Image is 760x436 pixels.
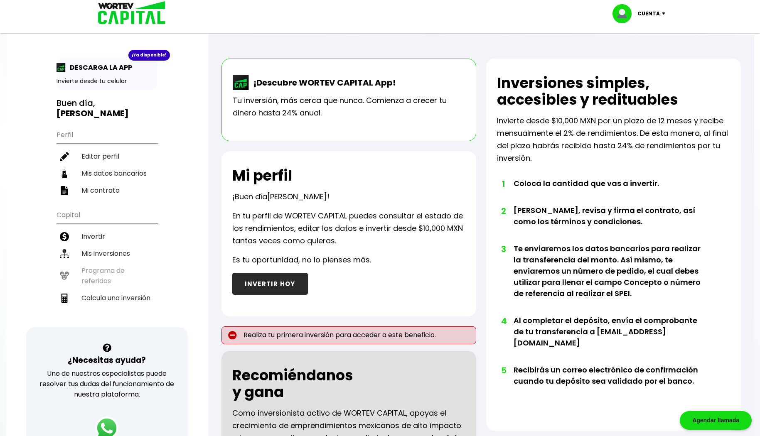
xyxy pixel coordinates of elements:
[501,178,505,190] span: 1
[612,4,637,23] img: profile-image
[57,125,157,199] ul: Perfil
[57,206,157,327] ul: Capital
[680,411,752,430] div: Agendar llamada
[60,294,69,303] img: calculadora-icon.17d418c4.svg
[60,152,69,161] img: editar-icon.952d3147.svg
[233,75,249,90] img: wortev-capital-app-icon
[232,191,330,203] p: ¡Buen día !
[57,289,157,306] a: Calcula una inversión
[57,148,157,165] a: Editar perfil
[637,7,660,20] p: Cuenta
[514,205,707,243] li: [PERSON_NAME], revisa y firma el contrato, así como los términos y condiciones.
[57,228,157,245] a: Invertir
[60,186,69,195] img: contrato-icon.f2db500c.svg
[66,62,132,73] p: DESCARGA LA APP
[501,364,505,377] span: 5
[232,210,465,247] p: En tu perfil de WORTEV CAPITAL puedes consultar el estado de los rendimientos, editar los datos e...
[514,364,707,402] li: Recibirás un correo electrónico de confirmación cuando tu depósito sea validado por el banco.
[57,63,66,72] img: app-icon
[57,182,157,199] a: Mi contrato
[232,167,292,184] h2: Mi perfil
[128,50,170,61] div: ¡Ya disponible!
[57,108,129,119] b: [PERSON_NAME]
[249,76,396,89] p: ¡Descubre WORTEV CAPITAL App!
[37,368,177,399] p: Uno de nuestros especialistas puede resolver tus dudas del funcionamiento de nuestra plataforma.
[267,191,327,202] span: [PERSON_NAME]
[60,232,69,241] img: invertir-icon.b3b967d7.svg
[501,205,505,217] span: 2
[60,249,69,258] img: inversiones-icon.6695dc30.svg
[232,254,371,266] p: Es tu oportunidad, no lo pienses más.
[497,75,730,108] h2: Inversiones simples, accesibles y redituables
[228,331,237,340] img: error-circle.027baa21.svg
[57,165,157,182] a: Mis datos bancarios
[57,77,157,86] p: Invierte desde tu celular
[501,243,505,255] span: 3
[57,245,157,262] a: Mis inversiones
[60,169,69,178] img: datos-icon.10cf9172.svg
[501,315,505,327] span: 4
[221,326,476,344] p: Realiza tu primera inversión para acceder a este beneficio.
[497,115,730,164] p: Invierte desde $10,000 MXN por un plazo de 12 meses y recibe mensualmente el 2% de rendimientos. ...
[514,178,707,205] li: Coloca la cantidad que vas a invertir.
[57,98,157,119] h3: Buen día,
[514,315,707,364] li: Al completar el depósito, envía el comprobante de tu transferencia a [EMAIL_ADDRESS][DOMAIN_NAME]
[514,243,707,315] li: Te enviaremos los datos bancarios para realizar la transferencia del monto. Así mismo, te enviare...
[233,94,465,119] p: Tu inversión, más cerca que nunca. Comienza a crecer tu dinero hasta 24% anual.
[232,367,353,400] h2: Recomiéndanos y gana
[232,273,308,295] button: INVERTIR HOY
[68,354,146,366] h3: ¿Necesitas ayuda?
[660,12,671,15] img: icon-down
